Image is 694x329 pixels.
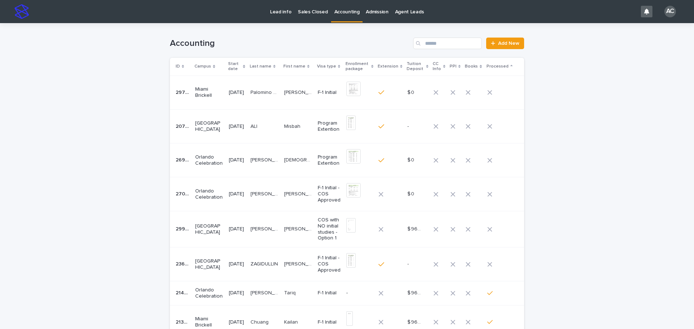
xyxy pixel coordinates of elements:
p: F-1 Initial [318,319,341,325]
p: Palomino Vivas [250,88,280,96]
p: Tariq [284,289,297,296]
p: Program Extention [318,120,341,133]
p: Campus [194,62,211,70]
tr: 2369023690 [GEOGRAPHIC_DATA][DATE]ZAGIDULLINZAGIDULLIN [PERSON_NAME][PERSON_NAME] F-1 Initial - C... [170,247,524,281]
p: F-1 Initial - COS Approved [318,255,341,273]
p: $ 960.00 [407,289,423,296]
p: Visa type [317,62,336,70]
p: - [407,260,410,267]
p: CC Info [433,60,441,73]
p: [DATE] [229,226,244,232]
p: [DATE] [229,290,244,296]
tr: 2696026960 Orlando Celebration[DATE][PERSON_NAME][PERSON_NAME] [DEMOGRAPHIC_DATA][DEMOGRAPHIC_DAT... [170,143,524,177]
p: Start date [228,60,241,73]
p: 21403 [176,289,191,296]
p: $ 0 [407,156,416,163]
p: Last name [250,62,271,70]
p: Javier Danilo [284,225,313,232]
p: F-1 Initial [318,90,341,96]
p: SAVASTANO NAVES [250,156,280,163]
p: $ 0 [407,88,416,96]
p: [DATE] [229,261,244,267]
p: [DEMOGRAPHIC_DATA] [284,156,313,163]
p: Enrollment package [346,60,369,73]
span: Add New [498,41,519,46]
p: 23690 [176,260,191,267]
h1: Accounting [170,38,410,49]
p: ALABDULWAHAB [250,289,280,296]
tr: 2079020790 [GEOGRAPHIC_DATA][DATE]ALIALI MisbahMisbah Program Extention-- [170,109,524,143]
p: 26960 [176,156,191,163]
p: [GEOGRAPHIC_DATA] [195,120,223,133]
p: ID [176,62,180,70]
p: Chuang [250,318,270,325]
tr: 2978129781 Miami Brickell[DATE]Palomino VivasPalomino Vivas [PERSON_NAME][PERSON_NAME] F-1 Initia... [170,75,524,109]
img: stacker-logo-s-only.png [14,4,29,19]
tr: 2140321403 Orlando Celebration[DATE][PERSON_NAME][PERSON_NAME] TariqTariq F-1 Initial-$ 960.00$ 9... [170,281,524,305]
p: Extension [378,62,398,70]
p: [DATE] [229,90,244,96]
p: ZAGIDULLIN [250,260,279,267]
p: 21345 [176,318,191,325]
p: Kyran Raquel [284,190,313,197]
p: Orlando Celebration [195,188,223,200]
p: [DATE] [229,319,244,325]
p: Miami Brickell [195,86,223,99]
tr: 2997729977 [GEOGRAPHIC_DATA][DATE][PERSON_NAME][PERSON_NAME] [PERSON_NAME][PERSON_NAME] COS with ... [170,211,524,247]
p: [GEOGRAPHIC_DATA] [195,223,223,235]
a: Add New [486,38,524,49]
p: [DATE] [229,191,244,197]
p: Kailan [284,318,299,325]
p: 20790 [176,122,191,130]
p: $ 960.00 [407,318,423,325]
p: [GEOGRAPHIC_DATA] [195,258,223,270]
p: F-1 Initial [318,290,341,296]
p: Books [465,62,478,70]
p: BARROS MIRANDA [250,190,280,197]
p: $ 960.00 [407,225,423,232]
p: F-1 Initial - COS Approved [318,185,341,203]
p: COS with NO initial studies - Option 1 [318,217,341,241]
p: $ 0 [407,190,416,197]
p: Program Extention [318,154,341,166]
p: Orlando Celebration [195,154,223,166]
p: Misbah [284,122,302,130]
p: [DATE] [229,157,244,163]
p: 27000 [176,190,191,197]
p: ALI [250,122,259,130]
tr: 2700027000 Orlando Celebration[DATE][PERSON_NAME][PERSON_NAME] [PERSON_NAME] [PERSON_NAME][PERSON... [170,177,524,211]
p: Miami Brickell [195,316,223,328]
p: 29977 [176,225,191,232]
p: - [407,122,410,130]
p: MARTINEZ SUAREZ [250,225,280,232]
p: PPI [450,62,457,70]
p: [PERSON_NAME] [284,260,313,267]
p: [PERSON_NAME] [284,88,313,96]
p: - [346,290,373,296]
input: Search [413,38,482,49]
p: First name [283,62,305,70]
div: AC [664,6,676,17]
p: Tuition Deposit [407,60,424,73]
p: 29781 [176,88,191,96]
p: Orlando Celebration [195,287,223,299]
p: Processed [487,62,509,70]
p: [DATE] [229,124,244,130]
